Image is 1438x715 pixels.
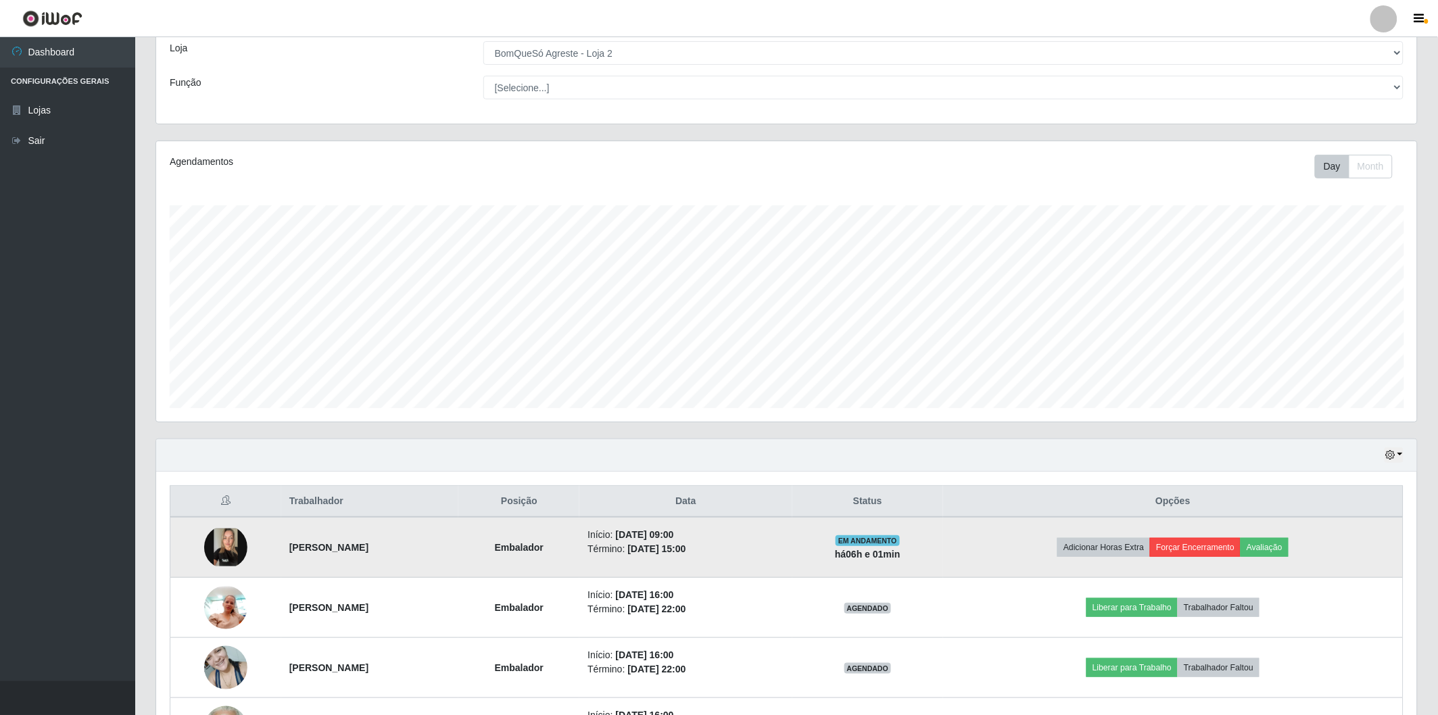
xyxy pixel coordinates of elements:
[495,662,544,673] strong: Embalador
[289,602,368,613] strong: [PERSON_NAME]
[204,639,247,696] img: 1714959691742.jpeg
[495,542,544,553] strong: Embalador
[628,603,686,614] time: [DATE] 22:00
[1315,155,1393,178] div: First group
[1086,658,1178,677] button: Liberar para Trabalho
[22,10,82,27] img: CoreUI Logo
[1057,538,1150,557] button: Adicionar Horas Extra
[835,549,901,560] strong: há 06 h e 01 min
[588,648,784,662] li: Início:
[1150,538,1241,557] button: Forçar Encerramento
[1178,658,1260,677] button: Trabalhador Faltou
[943,486,1403,518] th: Opções
[792,486,944,518] th: Status
[836,535,900,546] span: EM ANDAMENTO
[458,486,579,518] th: Posição
[616,589,674,600] time: [DATE] 16:00
[588,602,784,616] li: Término:
[844,603,892,614] span: AGENDADO
[844,663,892,674] span: AGENDADO
[1086,598,1178,617] button: Liberar para Trabalho
[204,578,247,636] img: 1704221939354.jpeg
[628,543,686,554] time: [DATE] 15:00
[281,486,459,518] th: Trabalhador
[579,486,792,518] th: Data
[616,529,674,540] time: [DATE] 09:00
[1178,598,1260,617] button: Trabalhador Faltou
[170,76,201,90] label: Função
[1349,155,1393,178] button: Month
[289,542,368,553] strong: [PERSON_NAME]
[628,664,686,674] time: [DATE] 22:00
[1241,538,1289,557] button: Avaliação
[495,602,544,613] strong: Embalador
[170,155,672,169] div: Agendamentos
[588,662,784,676] li: Término:
[616,649,674,660] time: [DATE] 16:00
[588,542,784,556] li: Término:
[289,662,368,673] strong: [PERSON_NAME]
[1315,155,1404,178] div: Toolbar with button groups
[204,528,247,566] img: 1732929504473.jpeg
[588,588,784,602] li: Início:
[170,41,187,55] label: Loja
[1315,155,1349,178] button: Day
[588,528,784,542] li: Início:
